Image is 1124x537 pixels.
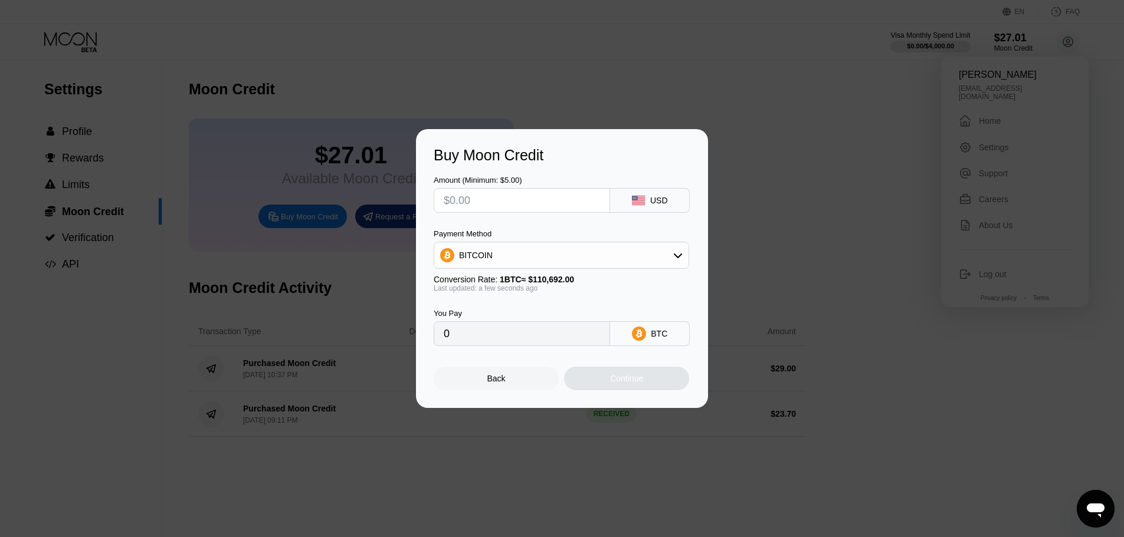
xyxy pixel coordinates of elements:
div: BITCOIN [434,243,689,267]
div: Buy Moon Credit [434,147,690,164]
div: You Pay [434,309,610,318]
span: 1 BTC ≈ $110,692.00 [500,275,574,284]
div: Back [434,367,559,390]
div: USD [650,196,668,205]
div: Amount (Minimum: $5.00) [434,176,610,185]
div: Conversion Rate: [434,275,689,284]
div: Payment Method [434,229,689,238]
div: Back [487,374,506,383]
input: $0.00 [444,189,600,212]
div: BTC [651,329,667,338]
div: BITCOIN [459,251,493,260]
iframe: Button to launch messaging window [1077,490,1115,528]
div: Last updated: a few seconds ago [434,284,689,292]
